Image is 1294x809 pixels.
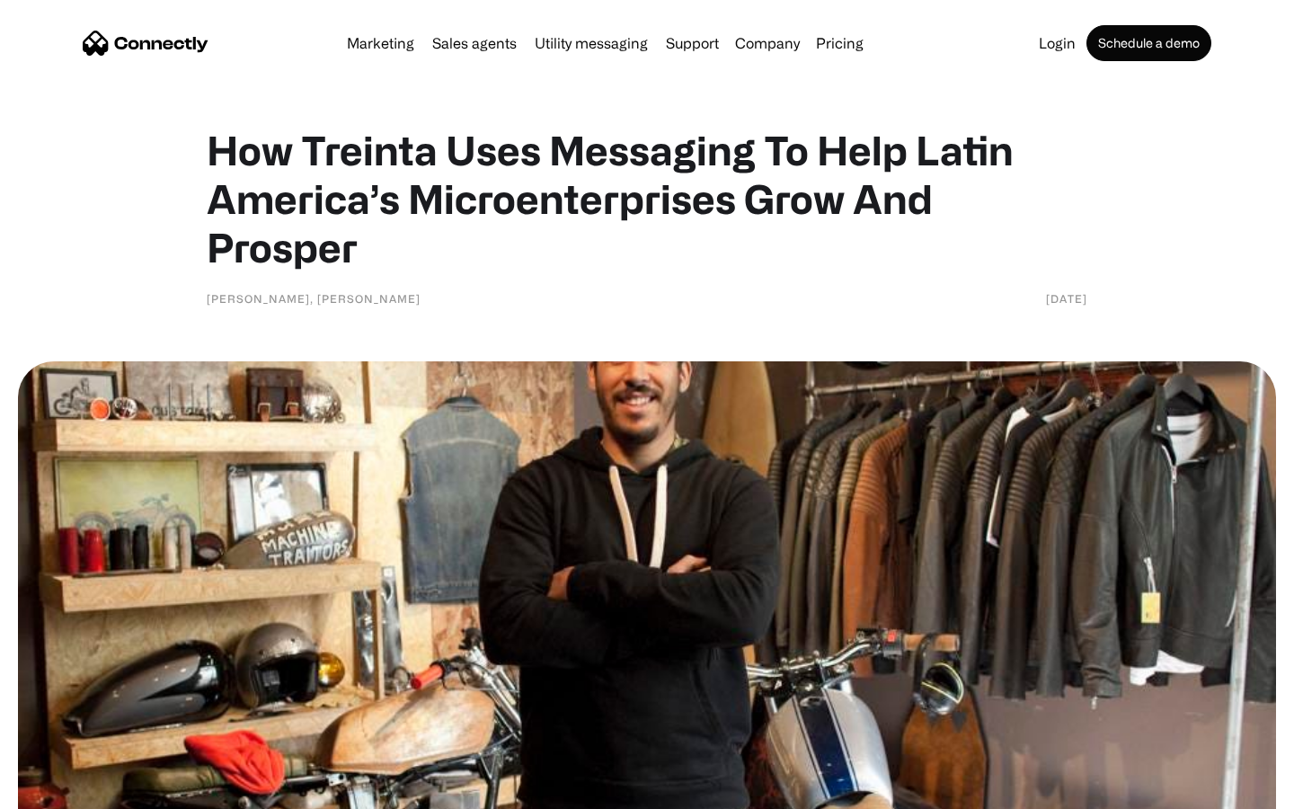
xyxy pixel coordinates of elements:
a: Marketing [340,36,421,50]
a: Login [1032,36,1083,50]
a: Support [659,36,726,50]
div: [DATE] [1046,289,1087,307]
ul: Language list [36,778,108,803]
a: Schedule a demo [1086,25,1211,61]
div: Company [735,31,800,56]
aside: Language selected: English [18,778,108,803]
h1: How Treinta Uses Messaging To Help Latin America’s Microenterprises Grow And Prosper [207,126,1087,271]
a: Sales agents [425,36,524,50]
div: [PERSON_NAME], [PERSON_NAME] [207,289,421,307]
a: Utility messaging [527,36,655,50]
a: Pricing [809,36,871,50]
